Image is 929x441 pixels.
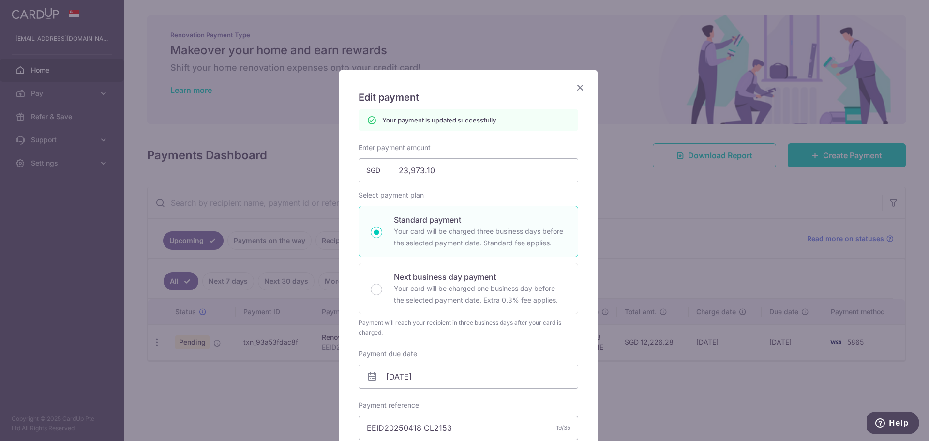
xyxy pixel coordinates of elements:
p: Your card will be charged three business days before the selected payment date. Standard fee appl... [394,226,566,249]
div: 19/35 [556,423,570,433]
p: Standard payment [394,214,566,226]
label: Enter payment amount [359,143,431,152]
iframe: Opens a widget where you can find more information [867,412,919,436]
label: Select payment plan [359,190,424,200]
p: Your payment is updated successfully [382,115,496,125]
button: Close [574,82,586,93]
div: Payment will reach your recipient in three business days after your card is charged. [359,318,578,337]
input: DD / MM / YYYY [359,365,578,389]
p: Next business day payment [394,271,566,283]
h5: Edit payment [359,90,578,105]
p: Your card will be charged one business day before the selected payment date. Extra 0.3% fee applies. [394,283,566,306]
label: Payment due date [359,349,417,359]
span: SGD [366,166,391,175]
label: Payment reference [359,400,419,410]
input: 0.00 [359,158,578,182]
